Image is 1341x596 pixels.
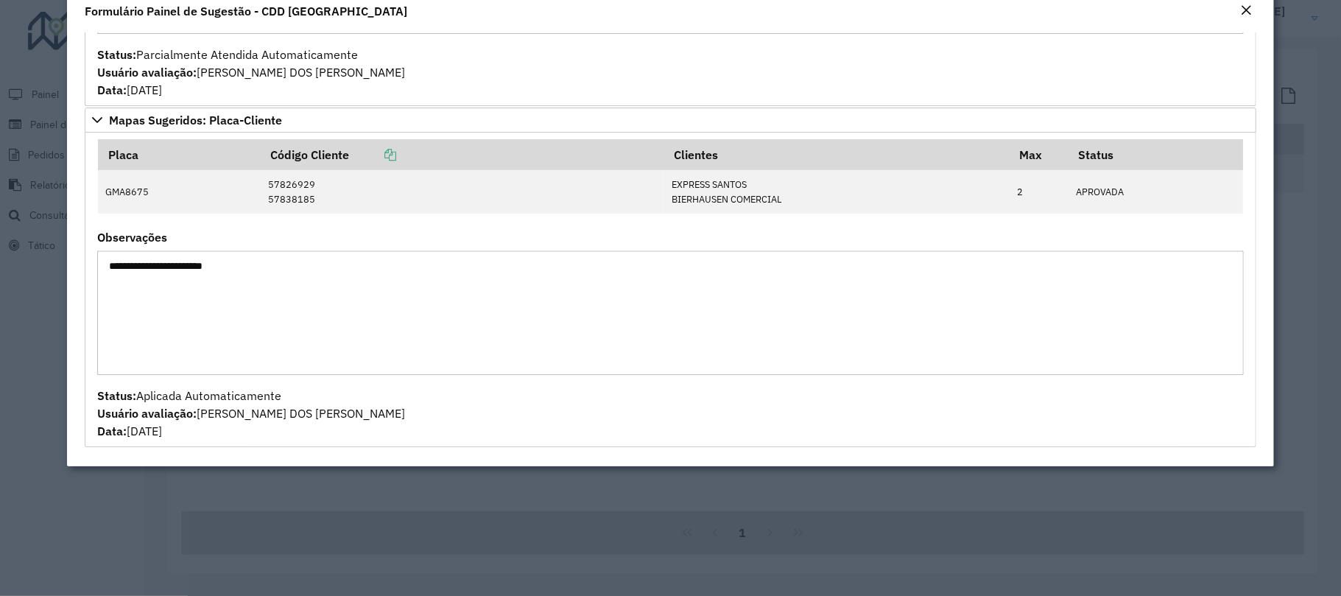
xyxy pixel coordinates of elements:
td: 57826929 57838185 [260,170,664,214]
th: Placa [98,139,261,170]
a: Mapas Sugeridos: Placa-Cliente [85,108,1256,133]
button: Close [1236,1,1256,21]
em: Fechar [1240,4,1252,16]
label: Observações [97,228,167,246]
h4: Formulário Painel de Sugestão - CDD [GEOGRAPHIC_DATA] [85,2,407,20]
span: Aplicada Automaticamente [PERSON_NAME] DOS [PERSON_NAME] [DATE] [97,388,405,438]
th: Status [1069,139,1244,170]
td: EXPRESS SANTOS BIERHAUSEN COMERCIAL [664,170,1009,214]
th: Código Cliente [260,139,664,170]
strong: Usuário avaliação: [97,406,197,421]
td: APROVADA [1069,170,1244,214]
strong: Status: [97,388,136,403]
div: Mapas Sugeridos: Placa-Cliente [85,133,1256,447]
span: Parcialmente Atendida Automaticamente [PERSON_NAME] DOS [PERSON_NAME] [DATE] [97,47,405,97]
strong: Usuário avaliação: [97,65,197,80]
strong: Data: [97,83,127,97]
strong: Data: [97,424,127,438]
td: GMA8675 [98,170,261,214]
th: Max [1010,139,1069,170]
td: 2 [1010,170,1069,214]
strong: Status: [97,47,136,62]
a: Copiar [349,147,396,162]
th: Clientes [664,139,1009,170]
span: Mapas Sugeridos: Placa-Cliente [109,114,282,126]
